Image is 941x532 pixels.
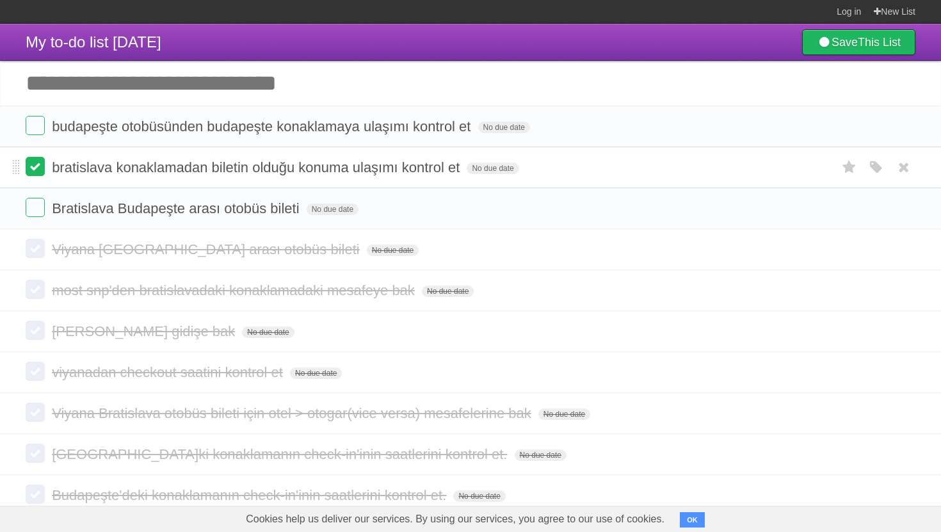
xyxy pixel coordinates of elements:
span: most snp'den bratislavadaki konaklamadaki mesafeye bak [52,282,418,298]
span: No due date [467,163,519,174]
span: budapeşte otobüsünden budapeşte konaklamaya ulaşımı kontrol et [52,118,474,134]
span: viyanadan checkout saatini kontrol et [52,364,286,380]
span: Budapeşte'deki konaklamanın check-in'inin saatlerini kontrol et. [52,487,449,503]
span: [PERSON_NAME] gidişe bak [52,323,238,339]
label: Star task [837,157,862,178]
span: Viyana [GEOGRAPHIC_DATA] arası otobüs bileti [52,241,363,257]
button: OK [680,512,705,528]
label: Done [26,239,45,258]
span: Viyana Bratislava otobüs bileti için otel > otogar(vice versa) mesafelerine bak [52,405,535,421]
label: Done [26,403,45,422]
span: Bratislava Budapeşte arası otobüs bileti [52,200,302,216]
span: bratislava konaklamadan biletin olduğu konuma ulaşımı kontrol et [52,159,463,175]
span: No due date [307,204,358,215]
span: [GEOGRAPHIC_DATA]ki konaklamanın check-in'inin saatlerini kontrol et. [52,446,510,462]
label: Done [26,280,45,299]
label: Done [26,157,45,176]
span: No due date [453,490,505,502]
span: Cookies help us deliver our services. By using our services, you agree to our use of cookies. [233,506,677,532]
span: No due date [290,367,342,379]
span: My to-do list [DATE] [26,33,161,51]
label: Done [26,362,45,381]
span: No due date [478,122,530,133]
span: No due date [242,326,294,338]
label: Done [26,321,45,340]
label: Done [26,116,45,135]
a: SaveThis List [802,29,915,55]
b: This List [858,36,901,49]
span: No due date [422,286,474,297]
span: No due date [515,449,567,461]
label: Done [26,198,45,217]
label: Done [26,485,45,504]
span: No due date [367,245,419,256]
label: Done [26,444,45,463]
span: No due date [538,408,590,420]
